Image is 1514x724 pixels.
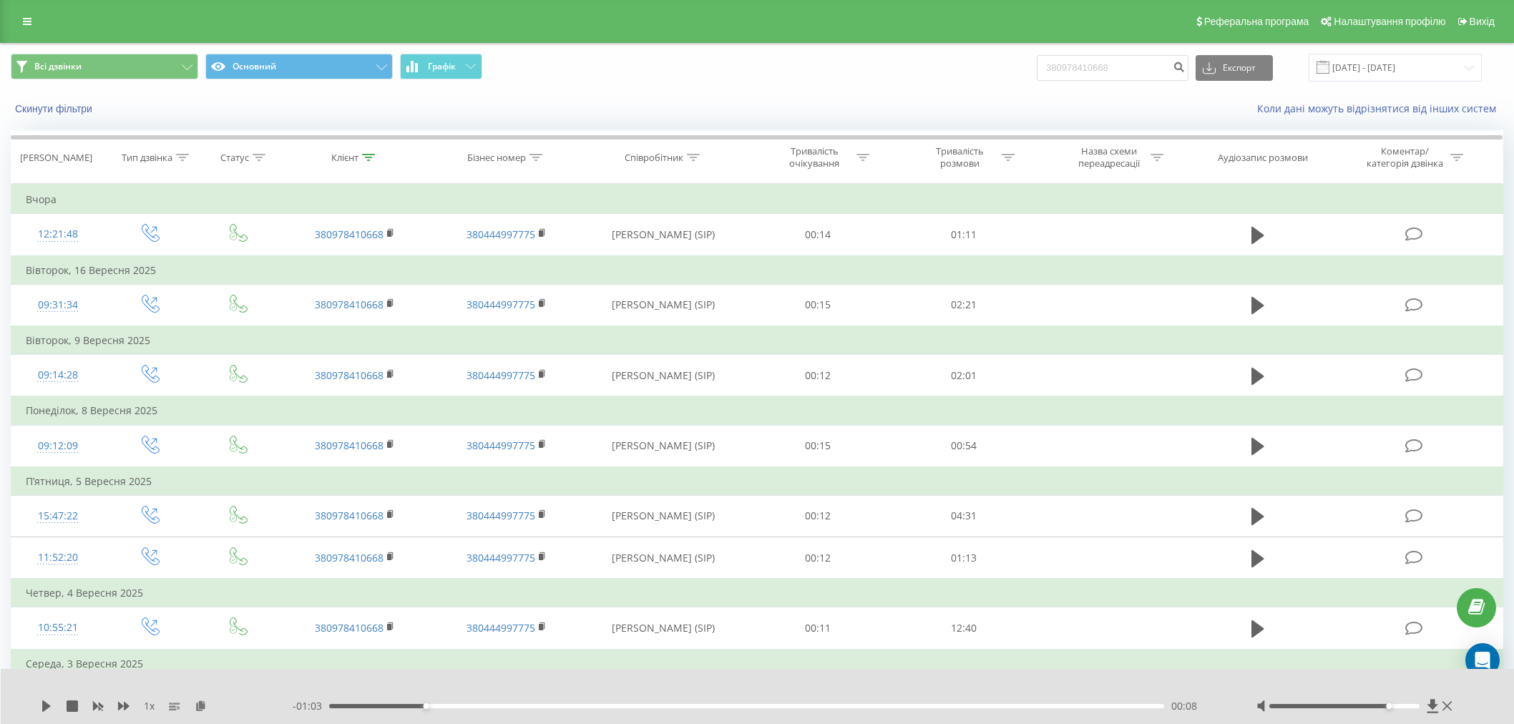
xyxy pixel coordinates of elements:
td: 00:12 [745,355,891,397]
a: Коли дані можуть відрізнятися вiд інших систем [1257,102,1503,115]
a: 380978410668 [315,551,384,564]
td: Четвер, 4 Вересня 2025 [11,579,1503,607]
div: 09:31:34 [26,291,90,319]
span: 00:08 [1171,699,1197,713]
td: 12:40 [891,607,1037,650]
span: 1 x [144,699,155,713]
td: 04:31 [891,495,1037,537]
td: 00:11 [745,607,891,650]
td: [PERSON_NAME] (SIP) [582,537,745,579]
button: Всі дзвінки [11,54,198,79]
div: [PERSON_NAME] [20,152,92,164]
td: Вчора [11,185,1503,214]
td: Вівторок, 9 Вересня 2025 [11,326,1503,355]
a: 380978410668 [315,228,384,241]
div: Бізнес номер [467,152,526,164]
td: [PERSON_NAME] (SIP) [582,607,745,650]
a: 380444997775 [467,439,535,452]
div: Тип дзвінка [122,152,172,164]
a: 380978410668 [315,509,384,522]
a: 380978410668 [315,298,384,311]
input: Пошук за номером [1037,55,1188,81]
button: Скинути фільтри [11,102,99,115]
td: Вівторок, 16 Вересня 2025 [11,256,1503,285]
div: Аудіозапис розмови [1218,152,1308,164]
a: 380444997775 [467,551,535,564]
td: [PERSON_NAME] (SIP) [582,495,745,537]
div: Співробітник [625,152,683,164]
td: 02:01 [891,355,1037,397]
a: 380444997775 [467,509,535,522]
td: П’ятниця, 5 Вересня 2025 [11,467,1503,496]
div: Клієнт [331,152,358,164]
td: 00:54 [891,425,1037,467]
td: Понеділок, 8 Вересня 2025 [11,396,1503,425]
td: Середа, 3 Вересня 2025 [11,650,1503,678]
td: 01:13 [891,537,1037,579]
td: 00:15 [745,284,891,326]
td: 00:15 [745,425,891,467]
td: 00:12 [745,495,891,537]
div: 12:21:48 [26,220,90,248]
span: Налаштування профілю [1334,16,1445,27]
div: Статус [220,152,249,164]
span: Вихід [1470,16,1495,27]
span: Графік [428,62,456,72]
div: Тривалість очікування [776,145,853,170]
span: - 01:03 [293,699,329,713]
td: [PERSON_NAME] (SIP) [582,284,745,326]
span: Реферальна програма [1204,16,1309,27]
a: 380444997775 [467,228,535,241]
td: 00:12 [745,537,891,579]
button: Основний [205,54,393,79]
div: Open Intercom Messenger [1465,643,1500,677]
a: 380978410668 [315,621,384,635]
div: Accessibility label [1387,703,1392,709]
div: 09:12:09 [26,432,90,460]
a: 380978410668 [315,439,384,452]
div: Accessibility label [424,703,429,709]
div: Коментар/категорія дзвінка [1363,145,1447,170]
a: 380444997775 [467,368,535,382]
span: Всі дзвінки [34,61,82,72]
td: 01:11 [891,214,1037,256]
div: Назва схеми переадресації [1070,145,1147,170]
div: 11:52:20 [26,544,90,572]
div: 09:14:28 [26,361,90,389]
a: 380444997775 [467,298,535,311]
td: [PERSON_NAME] (SIP) [582,214,745,256]
div: 10:55:21 [26,614,90,642]
a: 380978410668 [315,368,384,382]
a: 380444997775 [467,621,535,635]
td: [PERSON_NAME] (SIP) [582,355,745,397]
td: [PERSON_NAME] (SIP) [582,425,745,467]
td: 02:21 [891,284,1037,326]
button: Експорт [1196,55,1273,81]
div: 15:47:22 [26,502,90,530]
td: 00:14 [745,214,891,256]
button: Графік [400,54,482,79]
div: Тривалість розмови [922,145,998,170]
